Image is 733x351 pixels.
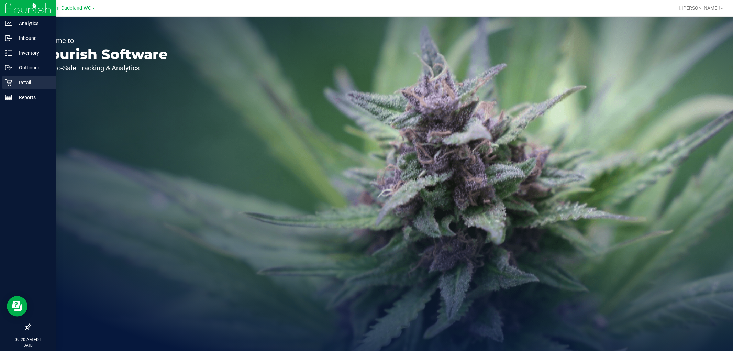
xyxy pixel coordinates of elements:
[46,5,91,11] span: Miami Dadeland WC
[12,64,53,72] p: Outbound
[12,49,53,57] p: Inventory
[5,20,12,27] inline-svg: Analytics
[3,343,53,348] p: [DATE]
[7,296,27,317] iframe: Resource center
[37,65,168,72] p: Seed-to-Sale Tracking & Analytics
[5,94,12,101] inline-svg: Reports
[37,47,168,61] p: Flourish Software
[5,79,12,86] inline-svg: Retail
[675,5,720,11] span: Hi, [PERSON_NAME]!
[5,35,12,42] inline-svg: Inbound
[12,19,53,28] p: Analytics
[5,50,12,56] inline-svg: Inventory
[12,34,53,42] p: Inbound
[5,64,12,71] inline-svg: Outbound
[37,37,168,44] p: Welcome to
[12,93,53,101] p: Reports
[3,337,53,343] p: 09:20 AM EDT
[12,78,53,87] p: Retail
